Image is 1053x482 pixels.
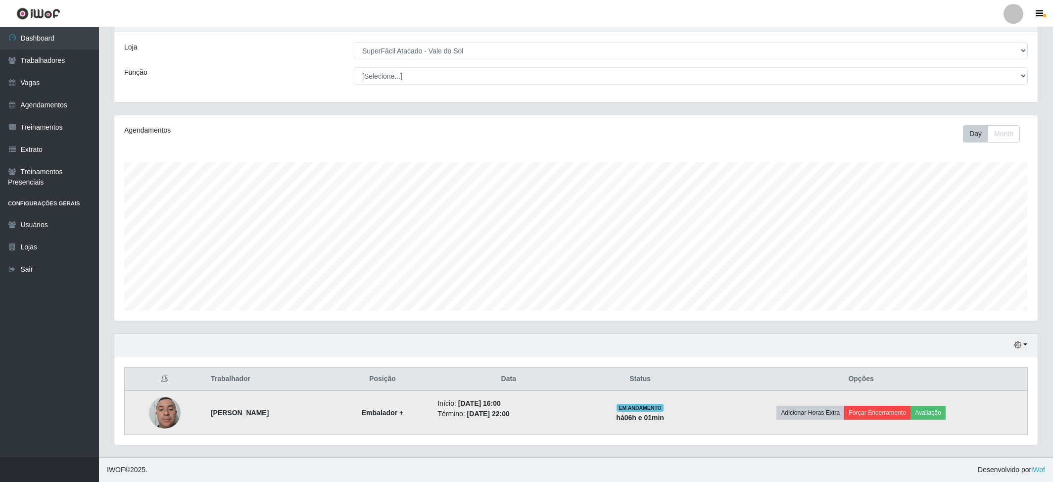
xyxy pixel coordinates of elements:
li: Término: [437,409,579,419]
strong: Embalador + [362,409,403,417]
time: [DATE] 22:00 [467,410,510,418]
button: Adicionar Horas Extra [776,406,844,420]
label: Loja [124,42,137,52]
div: Toolbar with button groups [963,125,1028,143]
th: Opções [695,368,1027,391]
img: 1724708797477.jpeg [149,391,181,434]
span: EM ANDAMENTO [617,404,664,412]
label: Função [124,67,147,78]
div: First group [963,125,1020,143]
button: Month [988,125,1020,143]
th: Trabalhador [205,368,334,391]
span: © 2025 . [107,465,147,475]
span: Desenvolvido por [978,465,1045,475]
button: Avaliação [910,406,946,420]
th: Status [585,368,695,391]
span: IWOF [107,466,125,474]
div: Agendamentos [124,125,492,136]
time: [DATE] 16:00 [458,399,501,407]
strong: [PERSON_NAME] [211,409,269,417]
th: Data [431,368,585,391]
strong: há 06 h e 01 min [616,414,664,422]
li: Início: [437,398,579,409]
button: Day [963,125,988,143]
a: iWof [1031,466,1045,474]
button: Forçar Encerramento [844,406,910,420]
th: Posição [334,368,432,391]
img: CoreUI Logo [16,7,60,20]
